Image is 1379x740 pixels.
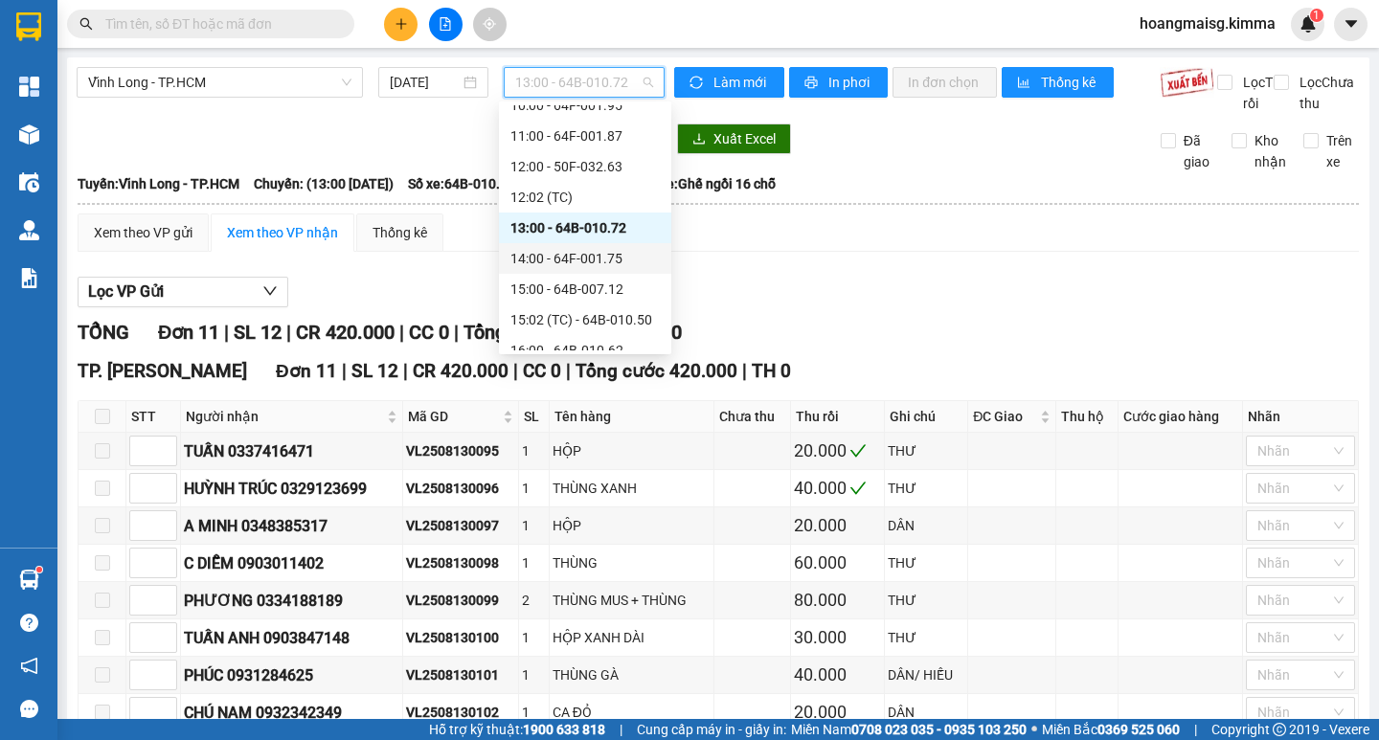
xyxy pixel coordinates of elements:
span: In phơi [828,72,872,93]
div: PHƯƠNG 0334188189 [184,589,399,613]
span: Miền Nam [791,719,1027,740]
div: THƯ [888,440,965,461]
span: CR 420.000 [413,360,509,382]
sup: 1 [1310,9,1323,22]
span: Lọc Chưa thu [1292,72,1359,114]
img: warehouse-icon [19,220,39,240]
img: icon-new-feature [1300,15,1317,33]
div: THƯ [888,590,965,611]
span: Chuyến: (13:00 [DATE]) [254,173,394,194]
div: THƯ [888,627,965,648]
span: Đã giao [1176,130,1217,172]
button: file-add [429,8,463,41]
th: Thu rồi [791,401,884,433]
div: 16:00 - 64B-010.62 [510,340,660,361]
div: Xem theo VP gửi [94,222,192,243]
th: Thu hộ [1056,401,1119,433]
img: warehouse-icon [19,172,39,192]
div: 1 [522,664,546,685]
span: Tổng cước 420.000 [576,360,737,382]
div: 12:02 (TC) [510,187,660,208]
div: DÂN [888,702,965,723]
div: 13:00 - 64B-010.72 [510,217,660,238]
img: warehouse-icon [19,570,39,590]
span: Miền Bắc [1042,719,1180,740]
span: bar-chart [1017,76,1033,91]
span: | [399,321,404,344]
span: copyright [1273,723,1286,736]
div: 1 [522,702,546,723]
th: Chưa thu [714,401,792,433]
button: syncLàm mới [674,67,784,98]
button: In đơn chọn [893,67,997,98]
span: 1 [1313,9,1320,22]
div: THÙNG XANH [553,478,711,499]
span: search [79,17,93,31]
span: | [620,719,622,740]
div: 1 [522,440,546,461]
div: DÂN [888,515,965,536]
div: THÙNG MUS + THÙNG [553,590,711,611]
span: CC 0 [409,321,449,344]
div: 15:02 (TC) - 64B-010.50 [510,309,660,330]
span: | [742,360,747,382]
button: Lọc VP Gửi [78,277,288,307]
th: Tên hàng [550,401,714,433]
span: check [849,480,867,497]
div: 60.000 [794,549,880,576]
span: | [1194,719,1197,740]
div: 15:00 - 64B-007.12 [510,279,660,300]
button: caret-down [1334,8,1368,41]
span: Mã GD [408,406,500,427]
span: 13:00 - 64B-010.72 [515,68,653,97]
div: 80.000 [794,587,880,614]
span: | [342,360,347,382]
div: 14:00 - 64F-001.75 [510,248,660,269]
div: VL2508130098 [406,552,516,573]
div: 1 [522,627,546,648]
div: CA ĐỎ [553,702,711,723]
div: Thống kê [373,222,427,243]
td: VL2508130101 [403,657,520,694]
div: 10:00 - 64F-001.95 [510,95,660,116]
div: 11:00 - 64F-001.87 [510,125,660,146]
span: SL 12 [234,321,282,344]
span: CR 420.000 [296,321,395,344]
span: ĐC Giao [973,406,1035,427]
th: Cước giao hàng [1119,401,1243,433]
td: VL2508130096 [403,470,520,507]
span: caret-down [1343,15,1360,33]
div: VL2508130096 [406,478,516,499]
span: | [286,321,291,344]
span: hoangmaisg.kimma [1124,11,1291,35]
div: THÙNG [553,552,711,573]
div: VL2508130102 [406,702,516,723]
span: Lọc VP Gửi [88,280,164,303]
span: Người nhận [186,406,383,427]
span: download [692,132,706,147]
div: 20.000 [794,437,880,464]
td: VL2508130095 [403,433,520,470]
div: THƯ [888,478,965,499]
span: sync [689,76,706,91]
b: Tuyến: Vĩnh Long - TP.HCM [78,176,239,191]
div: HỘP [553,515,711,536]
div: 1 [522,478,546,499]
div: HUỲNH TRÚC 0329123699 [184,477,399,501]
div: 20.000 [794,512,880,539]
span: ⚪️ [1031,726,1037,733]
span: Cung cấp máy in - giấy in: [637,719,786,740]
div: DÂN/ HIẾU [888,664,965,685]
img: solution-icon [19,268,39,288]
img: dashboard-icon [19,77,39,97]
span: Số xe: 64B-010.72 [408,173,515,194]
td: VL2508130097 [403,507,520,545]
span: | [566,360,571,382]
div: VL2508130101 [406,664,516,685]
input: 13/08/2025 [390,72,460,93]
input: Tìm tên, số ĐT hoặc mã đơn [105,13,331,34]
span: Lọc Thu rồi [1235,72,1291,114]
span: Thống kê [1041,72,1098,93]
button: plus [384,8,418,41]
div: CHÚ NAM 0932342349 [184,701,399,725]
